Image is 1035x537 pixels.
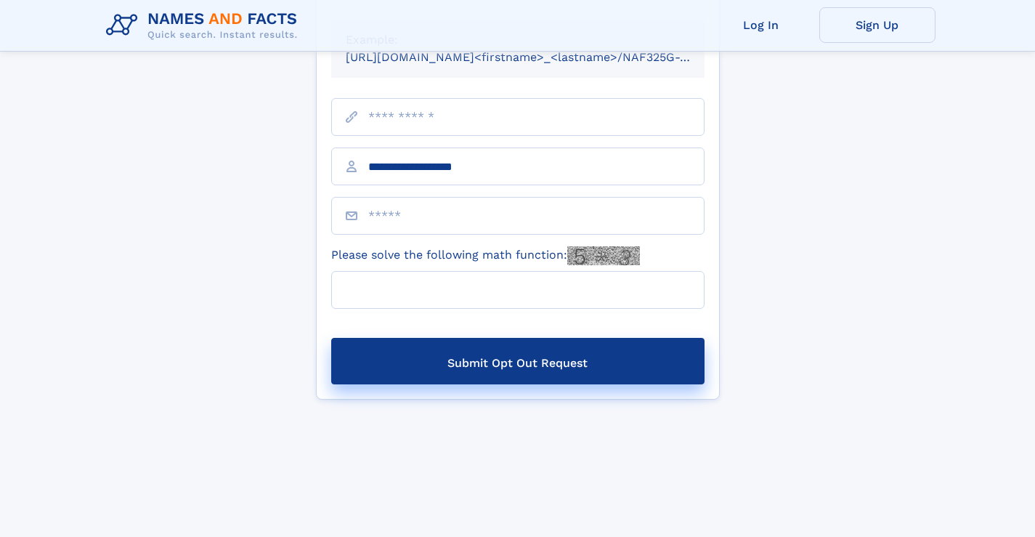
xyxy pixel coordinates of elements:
a: Sign Up [819,7,935,43]
img: Logo Names and Facts [100,6,309,45]
button: Submit Opt Out Request [331,338,705,384]
small: [URL][DOMAIN_NAME]<firstname>_<lastname>/NAF325G-xxxxxxxx [346,50,732,64]
label: Please solve the following math function: [331,246,640,265]
a: Log In [703,7,819,43]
